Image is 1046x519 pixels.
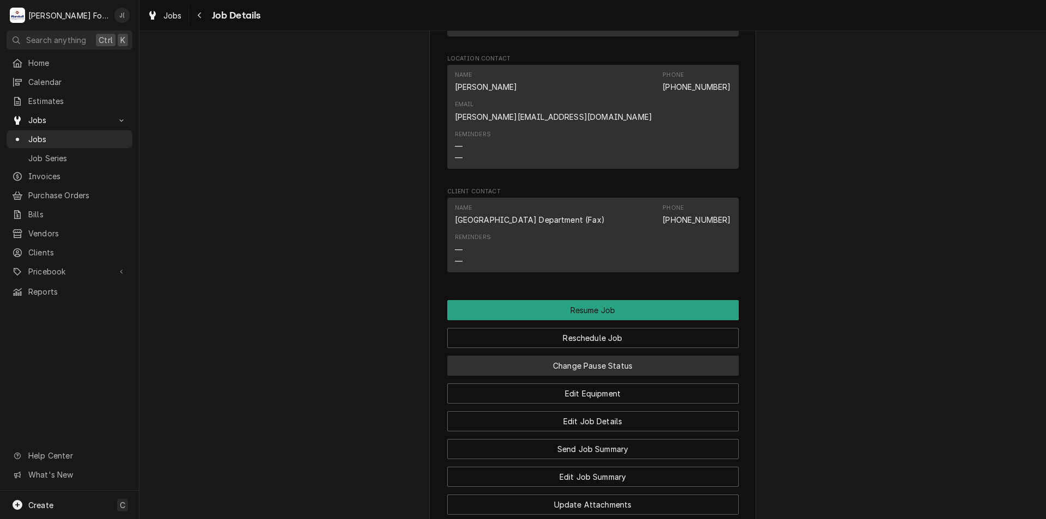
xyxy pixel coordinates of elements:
div: Reminders [455,130,491,139]
a: Go to What's New [7,466,132,484]
a: Invoices [7,167,132,185]
div: Client Contact [447,187,739,277]
span: Pricebook [28,266,111,277]
div: — [455,244,463,255]
span: Home [28,57,127,69]
span: Ctrl [99,34,113,46]
div: Reminders [455,130,491,163]
span: K [120,34,125,46]
a: [PHONE_NUMBER] [662,215,731,224]
div: Button Group Row [447,487,739,515]
a: Go to Jobs [7,111,132,129]
div: M [10,8,25,23]
div: Button Group Row [447,348,739,376]
div: Button Group Row [447,404,739,431]
button: Reschedule Job [447,328,739,348]
div: Phone [662,71,684,80]
button: Edit Equipment [447,383,739,404]
div: Button Group Row [447,300,739,320]
span: Reports [28,286,127,297]
span: Vendors [28,228,127,239]
span: Invoices [28,170,127,182]
div: [GEOGRAPHIC_DATA] Department (Fax) [455,214,605,225]
span: Jobs [28,133,127,145]
div: — [455,255,463,267]
span: C [120,499,125,511]
a: [PHONE_NUMBER] [662,82,731,91]
div: Contact [447,65,739,169]
div: Email [455,100,474,109]
div: Name [455,71,472,80]
div: [PERSON_NAME] [455,81,518,93]
button: Edit Job Summary [447,467,739,487]
span: Job Series [28,152,127,164]
div: Client Contact List [447,198,739,277]
div: — [455,152,463,163]
button: Search anythingCtrlK [7,30,132,50]
span: Clients [28,247,127,258]
div: Marshall Food Equipment Service's Avatar [10,8,25,23]
span: Purchase Orders [28,190,127,201]
a: Home [7,54,132,72]
div: Phone [662,204,684,212]
a: Reports [7,283,132,301]
a: [PERSON_NAME][EMAIL_ADDRESS][DOMAIN_NAME] [455,112,653,121]
span: Estimates [28,95,127,107]
span: Bills [28,209,127,220]
a: Go to Help Center [7,447,132,465]
span: Help Center [28,450,126,461]
div: Button Group Row [447,376,739,404]
button: Update Attachments [447,494,739,515]
span: Job Details [209,8,261,23]
div: — [455,141,463,152]
div: Button Group Row [447,431,739,459]
div: Button Group Row [447,320,739,348]
div: J( [114,8,130,23]
span: Calendar [28,76,127,88]
div: Jeff Debigare (109)'s Avatar [114,8,130,23]
div: Phone [662,71,731,93]
a: Estimates [7,92,132,110]
span: Client Contact [447,187,739,196]
span: Jobs [28,114,111,126]
button: Resume Job [447,300,739,320]
div: Name [455,204,605,225]
span: Create [28,500,53,510]
span: Jobs [163,10,182,21]
a: Bills [7,205,132,223]
button: Edit Job Details [447,411,739,431]
div: Reminders [455,233,491,266]
a: Purchase Orders [7,186,132,204]
a: Go to Pricebook [7,262,132,280]
div: [PERSON_NAME] Food Equipment Service [28,10,108,21]
button: Change Pause Status [447,356,739,376]
a: Vendors [7,224,132,242]
div: Phone [662,204,731,225]
a: Calendar [7,73,132,91]
div: Contact [447,198,739,272]
div: Email [455,100,653,122]
span: Search anything [26,34,86,46]
div: Name [455,204,472,212]
a: Jobs [7,130,132,148]
div: Button Group Row [447,459,739,487]
a: Clients [7,243,132,261]
div: Location Contact List [447,65,739,174]
button: Send Job Summary [447,439,739,459]
a: Jobs [143,7,186,25]
a: Job Series [7,149,132,167]
div: Reminders [455,233,491,242]
span: What's New [28,469,126,480]
button: Navigate back [191,7,209,24]
div: Location Contact [447,54,739,174]
div: Name [455,71,518,93]
span: Location Contact [447,54,739,63]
